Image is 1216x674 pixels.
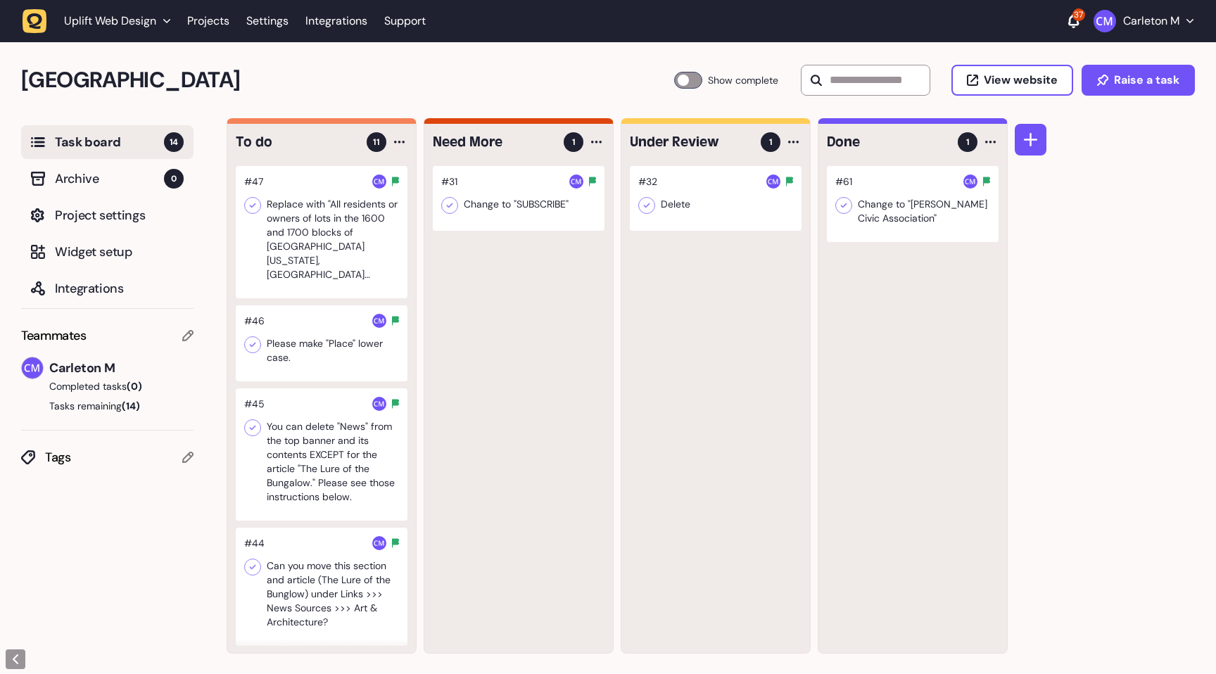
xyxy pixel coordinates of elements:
[1114,75,1179,86] span: Raise a task
[1094,10,1116,32] img: Carleton M
[187,8,229,34] a: Projects
[23,8,179,34] button: Uplift Web Design
[122,400,140,412] span: (14)
[21,125,194,159] button: Task board14
[1072,8,1085,21] div: 37
[1150,608,1209,667] iframe: LiveChat chat widget
[827,132,948,152] h4: Done
[569,174,583,189] img: Carleton M
[372,397,386,411] img: Carleton M
[55,169,164,189] span: Archive
[64,14,156,28] span: Uplift Web Design
[55,132,164,152] span: Task board
[1123,14,1179,28] p: Carleton M
[1094,10,1193,32] button: Carleton M
[384,14,426,28] a: Support
[164,169,184,189] span: 0
[708,72,778,89] span: Show complete
[963,174,977,189] img: Carleton M
[305,8,367,34] a: Integrations
[433,132,554,152] h4: Need More
[21,272,194,305] button: Integrations
[372,536,386,550] img: Carleton M
[766,174,780,189] img: Carleton M
[572,136,576,148] span: 1
[769,136,773,148] span: 1
[372,314,386,328] img: Carleton M
[55,279,184,298] span: Integrations
[984,75,1058,86] span: View website
[236,132,357,152] h4: To do
[21,399,194,413] button: Tasks remaining(14)
[21,235,194,269] button: Widget setup
[21,198,194,232] button: Project settings
[1082,65,1195,96] button: Raise a task
[164,132,184,152] span: 14
[21,162,194,196] button: Archive0
[21,63,674,97] h2: Lancaster Place
[630,132,751,152] h4: Under Review
[55,205,184,225] span: Project settings
[127,380,142,393] span: (0)
[966,136,970,148] span: 1
[21,379,182,393] button: Completed tasks(0)
[55,242,184,262] span: Widget setup
[21,326,87,345] span: Teammates
[951,65,1073,96] button: View website
[246,8,289,34] a: Settings
[49,358,194,378] span: Carleton M
[45,447,182,467] span: Tags
[22,357,43,379] img: Carleton M
[373,136,380,148] span: 11
[372,174,386,189] img: Carleton M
